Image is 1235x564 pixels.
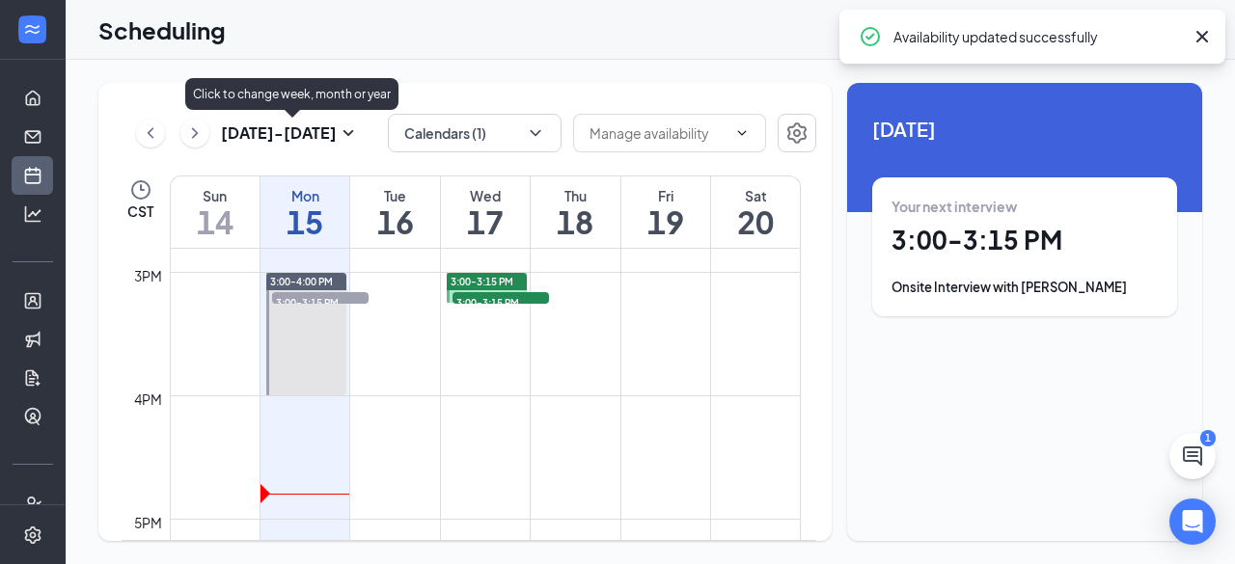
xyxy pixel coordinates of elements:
[893,25,1183,48] div: Availability updated successfully
[531,186,619,205] div: Thu
[350,205,439,238] h1: 16
[221,122,337,144] h3: [DATE] - [DATE]
[23,204,42,224] svg: Analysis
[892,197,1158,216] div: Your next interview
[22,19,41,39] svg: WorkstreamLogo
[171,205,260,238] h1: 14
[734,125,750,141] svg: ChevronDown
[261,205,349,238] h1: 15
[892,278,1158,297] div: Onsite Interview with [PERSON_NAME]
[1181,444,1204,468] svg: ChatActive
[441,186,530,205] div: Wed
[261,186,349,205] div: Mon
[185,121,205,145] svg: ChevronRight
[130,512,166,533] div: 5pm
[136,119,165,148] button: ChevronLeft
[785,121,809,145] svg: Settings
[23,494,42,513] svg: UserCheck
[859,25,882,48] svg: CheckmarkCircle
[141,121,160,145] svg: ChevronLeft
[337,121,360,145] svg: SmallChevronDown
[185,78,398,110] div: Click to change week, month or year
[1200,430,1216,446] div: 1
[621,176,710,248] a: September 19, 2025
[892,224,1158,256] h1: 3:00 - 3:15 PM
[531,205,619,238] h1: 18
[1169,433,1216,479] button: ChatActive
[129,178,152,201] svg: Clock
[526,123,545,143] svg: ChevronDown
[171,186,260,205] div: Sun
[531,176,619,248] a: September 18, 2025
[272,292,369,311] span: 3:00-3:15 PM
[590,122,727,144] input: Manage availability
[23,525,42,545] svg: Settings
[130,265,166,286] div: 3pm
[261,176,349,248] a: September 15, 2025
[453,292,549,311] span: 3:00-3:15 PM
[711,186,800,205] div: Sat
[441,176,530,248] a: September 17, 2025
[350,186,439,205] div: Tue
[171,176,260,248] a: September 14, 2025
[180,119,209,148] button: ChevronRight
[872,114,1177,144] span: [DATE]
[350,176,439,248] a: September 16, 2025
[451,275,513,288] span: 3:00-3:15 PM
[711,205,800,238] h1: 20
[441,205,530,238] h1: 17
[388,114,562,152] button: Calendars (1)ChevronDown
[711,176,800,248] a: September 20, 2025
[778,114,816,152] button: Settings
[127,201,153,221] span: CST
[621,186,710,205] div: Fri
[98,13,226,46] h1: Scheduling
[270,275,333,288] span: 3:00-4:00 PM
[1191,25,1214,48] svg: Cross
[130,389,166,410] div: 4pm
[621,205,710,238] h1: 19
[1169,498,1216,545] div: Open Intercom Messenger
